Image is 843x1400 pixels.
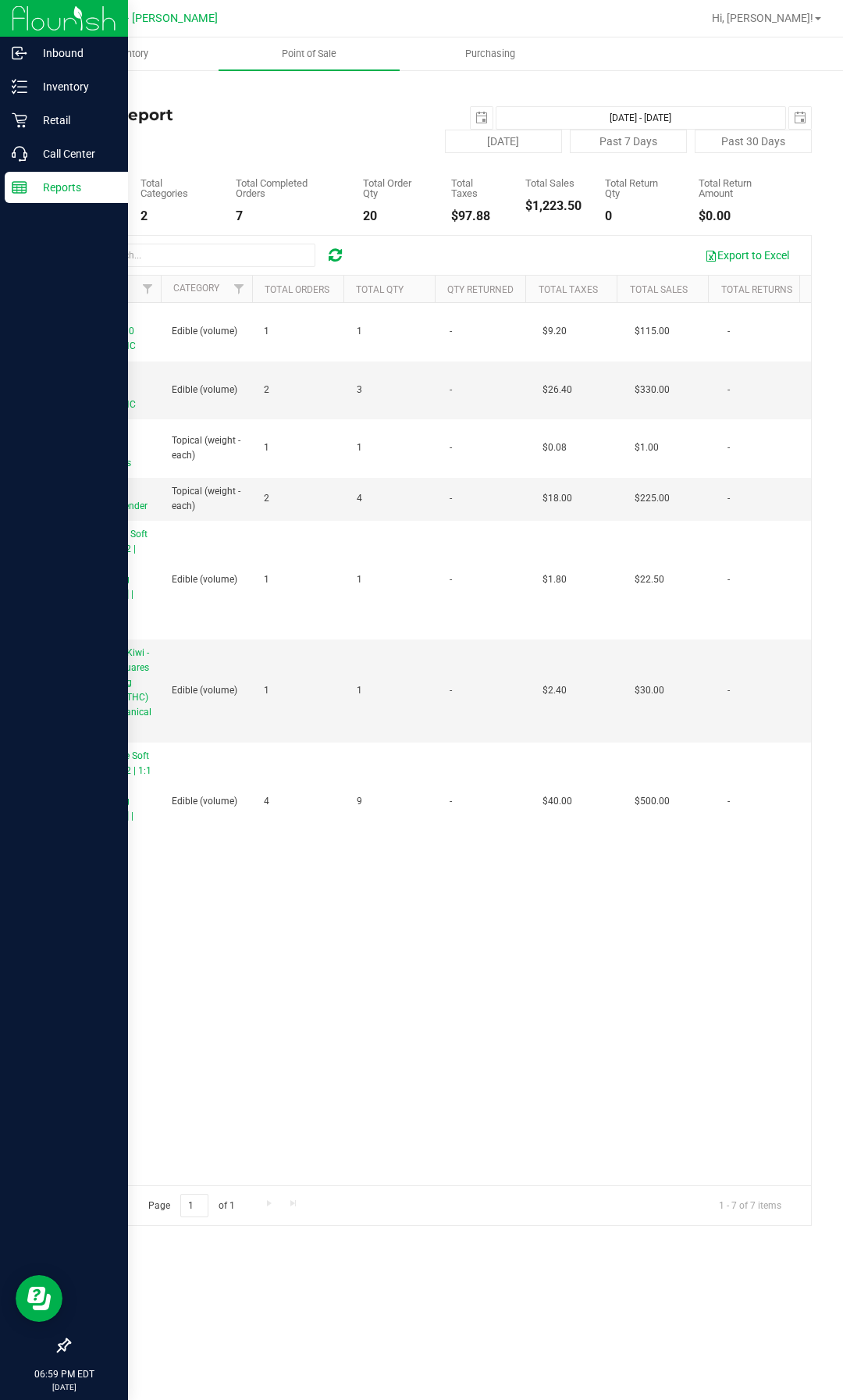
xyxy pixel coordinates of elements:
[172,484,246,514] span: Topical (weight - each)
[264,383,269,397] span: 2
[635,683,664,698] span: $30.00
[140,178,212,198] div: Total Categories
[451,210,502,223] div: $97.88
[450,324,452,339] span: -
[605,210,675,223] div: 0
[695,242,799,269] button: Export to Excel
[450,683,452,698] span: -
[265,284,329,295] a: Total Orders
[542,440,567,455] span: $0.08
[27,111,121,130] p: Retail
[451,178,502,198] div: Total Taxes
[135,276,161,302] a: Filter
[12,112,27,128] inline-svg: Retail
[789,107,811,129] span: select
[727,683,730,698] span: -
[635,440,659,455] span: $1.00
[173,283,219,294] a: Category
[12,79,27,94] inline-svg: Inventory
[37,37,219,70] a: Inventory
[357,440,362,455] span: 1
[226,276,252,302] a: Filter
[12,45,27,61] inline-svg: Inbound
[542,324,567,339] span: $9.20
[81,244,315,267] input: Search...
[542,491,572,506] span: $18.00
[236,210,340,223] div: 7
[27,144,121,163] p: Call Center
[635,324,670,339] span: $115.00
[635,572,664,587] span: $22.50
[27,44,121,62] p: Inbound
[450,794,452,809] span: -
[180,1194,208,1218] input: 1
[525,178,582,188] div: Total Sales
[447,284,514,295] a: Qty Returned
[357,572,362,587] span: 1
[27,77,121,96] p: Inventory
[357,383,362,397] span: 3
[264,794,269,809] span: 4
[542,383,572,397] span: $26.40
[605,178,675,198] div: Total Return Qty
[706,1194,794,1217] span: 1 - 7 of 7 items
[101,12,218,25] span: GA1 - [PERSON_NAME]
[363,210,429,223] div: 20
[542,683,567,698] span: $2.40
[570,130,687,153] button: Past 7 Days
[7,1367,121,1381] p: 06:59 PM EDT
[445,130,562,153] button: [DATE]
[635,383,670,397] span: $330.00
[219,37,400,70] a: Point of Sale
[357,491,362,506] span: 4
[140,210,212,223] div: 2
[12,180,27,195] inline-svg: Reports
[356,284,404,295] a: Total Qty
[135,1194,247,1218] span: Page of 1
[712,12,813,24] span: Hi, [PERSON_NAME]!
[27,178,121,197] p: Reports
[400,37,581,70] a: Purchasing
[172,383,237,397] span: Edible (volume)
[727,383,730,397] span: -
[539,284,598,295] a: Total Taxes
[727,491,730,506] span: -
[16,1275,62,1322] iframe: Resource center
[727,440,730,455] span: -
[172,324,237,339] span: Edible (volume)
[450,383,452,397] span: -
[630,284,688,295] a: Total Sales
[172,433,246,463] span: Topical (weight - each)
[635,794,670,809] span: $500.00
[264,491,269,506] span: 2
[727,794,730,809] span: -
[699,210,788,223] div: $0.00
[727,324,730,339] span: -
[635,491,670,506] span: $225.00
[172,683,237,698] span: Edible (volume)
[525,200,582,212] div: $1,223.50
[261,47,357,61] span: Point of Sale
[12,146,27,162] inline-svg: Call Center
[7,1381,121,1393] p: [DATE]
[721,284,792,295] a: Total Returns
[69,106,316,123] h4: Sales Report
[264,572,269,587] span: 1
[450,491,452,506] span: -
[357,794,362,809] span: 9
[357,324,362,339] span: 1
[172,794,237,809] span: Edible (volume)
[695,130,812,153] button: Past 30 Days
[450,572,452,587] span: -
[699,178,788,198] div: Total Return Amount
[542,794,572,809] span: $40.00
[264,683,269,698] span: 1
[542,572,567,587] span: $1.80
[727,572,730,587] span: -
[87,47,169,61] span: Inventory
[172,572,237,587] span: Edible (volume)
[444,47,536,61] span: Purchasing
[363,178,429,198] div: Total Order Qty
[450,440,452,455] span: -
[264,324,269,339] span: 1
